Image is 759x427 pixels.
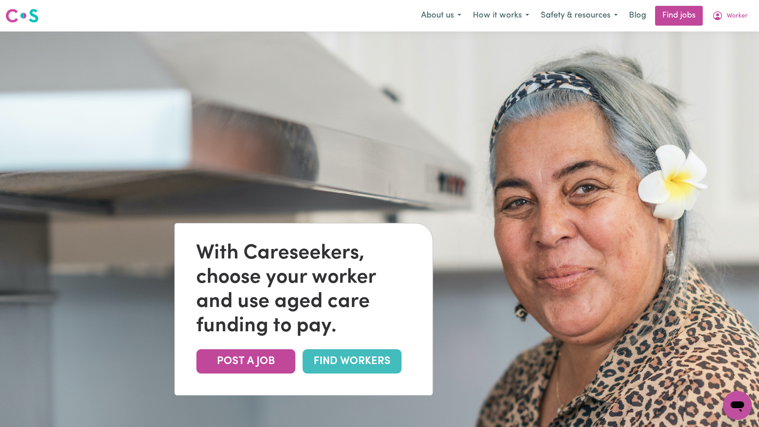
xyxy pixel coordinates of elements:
[727,11,748,21] span: Worker
[302,349,401,374] a: FIND WORKERS
[467,6,535,25] button: How it works
[5,5,39,26] a: Careseekers logo
[196,349,295,374] a: POST A JOB
[5,8,39,24] img: Careseekers logo
[535,6,624,25] button: Safety & resources
[655,6,703,26] a: Find jobs
[723,391,752,420] iframe: Button to launch messaging window
[415,6,467,25] button: About us
[196,241,411,338] div: With Careseekers, choose your worker and use aged care funding to pay.
[624,6,651,26] a: Blog
[706,6,754,25] button: My Account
